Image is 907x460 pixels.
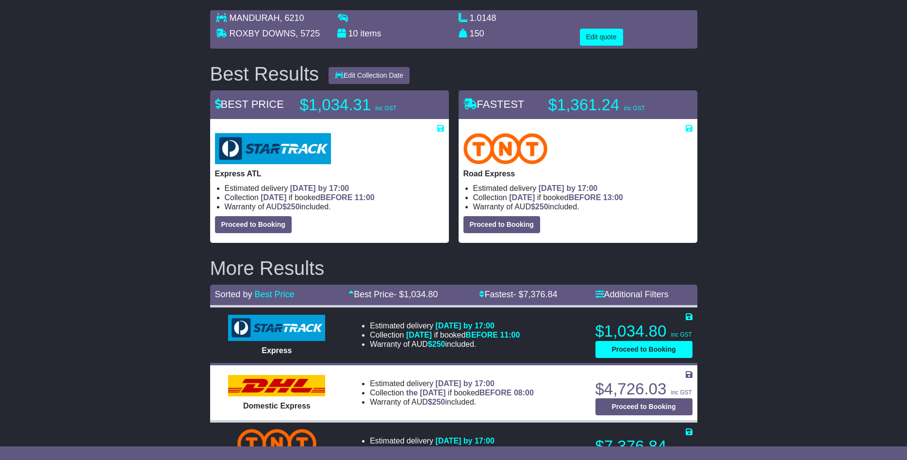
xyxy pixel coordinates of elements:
[296,29,320,38] span: , 5725
[539,184,598,192] span: [DATE] by 17:00
[215,133,331,164] img: StarTrack: Express ATL
[435,437,495,445] span: [DATE] by 17:00
[205,63,324,85] div: Best Results
[404,290,438,299] span: 1,034.80
[215,290,252,299] span: Sorted by
[500,331,520,339] span: 11:00
[524,290,558,299] span: 7,376.84
[361,29,381,38] span: items
[479,290,557,299] a: Fastest- $7,376.84
[509,193,535,202] span: [DATE]
[463,169,693,178] p: Road Express
[548,95,670,115] p: $1,361.24
[603,193,623,202] span: 13:00
[624,105,644,112] span: inc GST
[432,340,445,348] span: 250
[237,429,316,458] img: TNT Domestic: Overnight Express
[329,67,410,84] button: Edit Collection Date
[300,95,421,115] p: $1,034.31
[580,29,623,46] button: Edit quote
[470,29,484,38] span: 150
[320,193,353,202] span: BEFORE
[230,29,296,38] span: ROXBY DOWNS
[509,193,623,202] span: if booked
[465,331,498,339] span: BEFORE
[243,402,311,410] span: Domestic Express
[595,341,693,358] button: Proceed to Booking
[406,331,432,339] span: [DATE]
[671,331,692,338] span: inc GST
[473,184,693,193] li: Estimated delivery
[595,437,693,456] p: $7,376.84
[261,193,286,202] span: [DATE]
[370,379,534,388] li: Estimated delivery
[531,203,548,211] span: $
[255,290,295,299] a: Best Price
[595,398,693,415] button: Proceed to Booking
[370,446,520,455] li: Collection
[473,202,693,211] li: Warranty of AUD included.
[280,13,304,23] span: , 6210
[282,203,300,211] span: $
[262,346,292,355] span: Express
[595,322,693,341] p: $1,034.80
[514,389,534,397] span: 08:00
[473,193,693,202] li: Collection
[225,184,444,193] li: Estimated delivery
[215,98,284,110] span: BEST PRICE
[569,193,601,202] span: BEFORE
[671,389,692,396] span: inc GST
[394,290,438,299] span: - $
[370,397,534,407] li: Warranty of AUD included.
[370,330,520,340] li: Collection
[595,290,669,299] a: Additional Filters
[435,322,495,330] span: [DATE] by 17:00
[463,133,548,164] img: TNT Domestic: Road Express
[535,203,548,211] span: 250
[287,203,300,211] span: 250
[261,193,374,202] span: if booked
[215,169,444,178] p: Express ATL
[228,375,325,396] img: DHL: Domestic Express
[215,216,292,233] button: Proceed to Booking
[375,105,396,112] span: inc GST
[370,321,520,330] li: Estimated delivery
[230,13,280,23] span: MANDURAH
[370,436,520,445] li: Estimated delivery
[463,98,525,110] span: FASTEST
[210,257,697,279] h2: More Results
[428,340,445,348] span: $
[348,290,438,299] a: Best Price- $1,034.80
[435,379,495,388] span: [DATE] by 17:00
[463,216,540,233] button: Proceed to Booking
[406,389,445,397] span: the [DATE]
[513,290,558,299] span: - $
[225,193,444,202] li: Collection
[370,388,534,397] li: Collection
[406,389,534,397] span: if booked
[595,379,693,399] p: $4,726.03
[348,29,358,38] span: 10
[370,340,520,349] li: Warranty of AUD included.
[225,202,444,211] li: Warranty of AUD included.
[479,389,512,397] span: BEFORE
[290,184,349,192] span: [DATE] by 17:00
[355,193,375,202] span: 11:00
[428,398,445,406] span: $
[406,331,520,339] span: if booked
[432,398,445,406] span: 250
[228,315,325,341] img: StarTrack: Express
[470,13,496,23] span: 1.0148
